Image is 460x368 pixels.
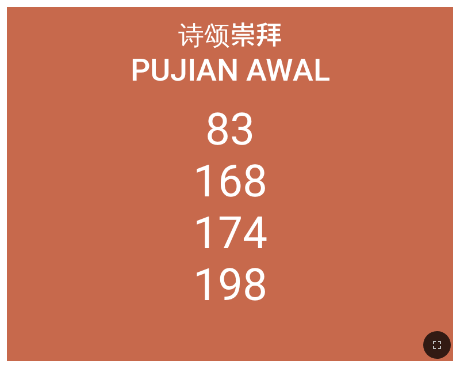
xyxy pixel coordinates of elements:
[178,14,282,53] span: 诗颂崇拜
[205,104,255,155] li: 83
[193,155,267,207] li: 168
[131,52,330,88] span: Pujian Awal
[193,207,267,259] li: 174
[193,259,267,311] li: 198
